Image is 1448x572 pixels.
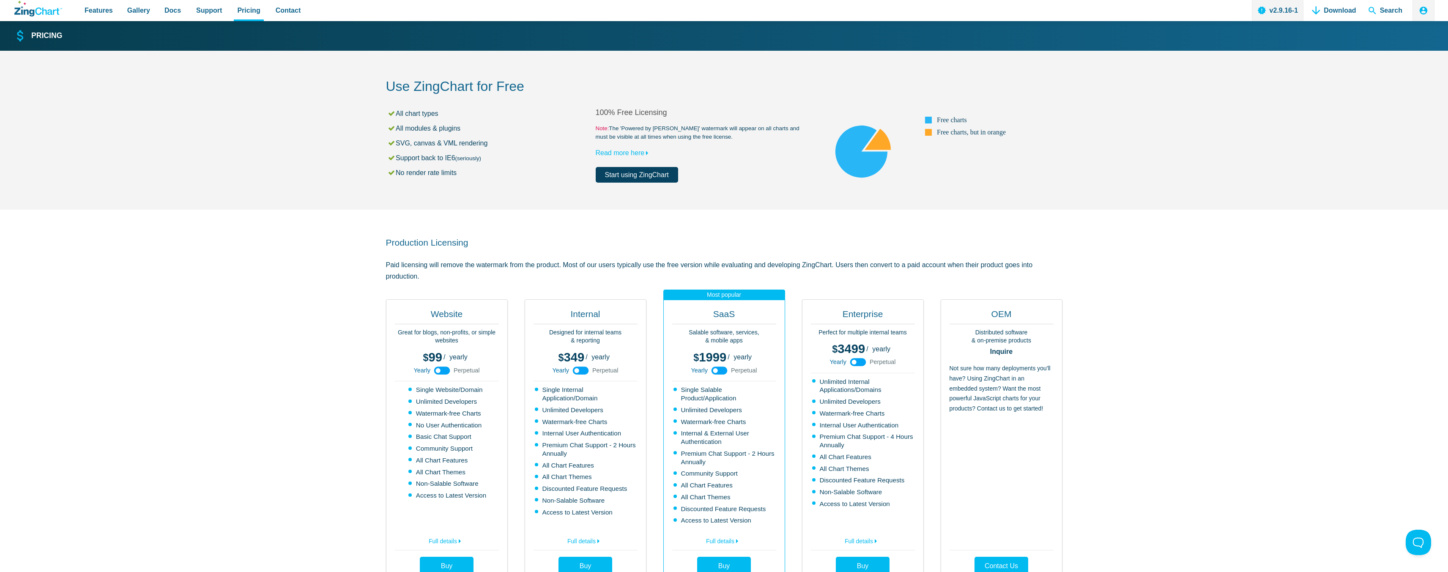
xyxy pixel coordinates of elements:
li: Discounted Feature Requests [535,484,638,493]
li: All Chart Themes [535,473,638,481]
li: Internal & External User Authentication [673,429,776,446]
span: Buy [441,562,453,569]
small: The 'Powered by [PERSON_NAME]' watermark will appear on all charts and must be visible at all tim... [596,124,805,141]
li: Basic Chat Support [408,432,486,441]
li: Community Support [673,469,776,478]
li: All Chart Features [408,456,486,465]
li: Access to Latest Version [812,500,915,508]
a: Pricing [14,29,62,44]
li: All Chart Themes [812,465,915,473]
h2: Production Licensing [386,237,1062,248]
a: Start using ZingChart [596,167,678,183]
h2: Website [395,308,499,324]
span: yearly [591,353,610,361]
small: (seriously) [455,155,481,161]
span: 1999 [693,350,726,364]
li: Watermark-free Charts [408,409,486,418]
li: Watermark-free Charts [535,418,638,426]
p: Salable software, services, & mobile apps [672,328,776,345]
span: Yearly [413,367,430,373]
span: Docs [164,5,181,16]
a: Full details [811,533,915,547]
li: Premium Chat Support - 2 Hours Annually [673,449,776,466]
a: Full details [395,533,499,547]
p: Paid licensing will remove the watermark from the product. Most of our users typically use the fr... [386,259,1062,282]
li: Non-Salable Software [535,496,638,505]
li: Support back to IE6 [387,152,596,164]
span: Buy [580,562,591,569]
li: No User Authentication [408,421,486,430]
li: All Chart Features [673,481,776,490]
li: Single Internal Application/Domain [535,386,638,402]
span: Yearly [552,367,569,373]
p: Designed for internal teams & reporting [534,328,638,345]
li: All Chart Themes [408,468,486,476]
li: All Chart Themes [673,493,776,501]
strong: Inquire [950,348,1054,355]
span: 349 [558,350,584,364]
span: / [728,354,729,361]
span: Support [196,5,222,16]
li: All modules & plugins [387,123,596,134]
a: Full details [534,533,638,547]
li: Premium Chat Support - 4 Hours Annually [812,432,915,449]
li: All Chart Features [812,453,915,461]
a: Read more here [596,149,652,156]
span: yearly [734,353,752,361]
span: / [586,354,587,361]
li: Watermark-free Charts [673,418,776,426]
span: Contact [276,5,301,16]
span: Buy [857,562,869,569]
li: Watermark-free Charts [812,409,915,418]
span: Gallery [127,5,150,16]
span: Perpetual [592,367,619,373]
span: / [866,346,868,353]
li: Access to Latest Version [673,516,776,525]
h2: Use ZingChart for Free [386,78,1062,97]
li: Discounted Feature Requests [673,505,776,513]
h2: 100% Free Licensing [596,108,805,118]
h2: SaaS [672,308,776,324]
p: Great for blogs, non-profits, or simple websites [395,328,499,345]
span: Perpetual [731,367,757,373]
span: 3499 [832,342,865,356]
li: Discounted Feature Requests [812,476,915,484]
strong: Pricing [31,32,62,40]
span: Perpetual [454,367,480,373]
span: yearly [872,345,890,353]
span: Perpetual [870,359,896,365]
li: Access to Latest Version [408,491,486,500]
span: Features [85,5,113,16]
li: No render rate limits [387,167,596,178]
li: Premium Chat Support - 2 Hours Annually [535,441,638,458]
p: Distributed software & on-premise products [950,328,1054,345]
span: / [443,354,445,361]
li: Non-Salable Software [408,479,486,488]
li: Unlimited Developers [535,406,638,414]
li: Unlimited Developers [673,406,776,414]
li: Internal User Authentication [812,421,915,430]
li: Unlimited Internal Applications/Domains [812,378,915,394]
h2: Enterprise [811,308,915,324]
span: Yearly [829,359,846,365]
a: Full details [672,533,776,547]
span: Note: [596,125,609,131]
li: Access to Latest Version [535,508,638,517]
li: Unlimited Developers [408,397,486,406]
p: Not sure how many deployments you'll have? Using ZingChart in an embedded system? Want the most p... [950,364,1054,546]
a: ZingChart Logo. Click to return to the homepage [14,1,62,16]
li: Internal User Authentication [535,429,638,438]
li: SVG, canvas & VML rendering [387,137,596,149]
li: Single Salable Product/Application [673,386,776,402]
li: Single Website/Domain [408,386,486,394]
span: Yearly [691,367,707,373]
li: Community Support [408,444,486,453]
span: 99 [423,350,442,364]
li: All chart types [387,108,596,119]
li: Unlimited Developers [812,397,915,406]
h2: OEM [950,308,1054,324]
span: yearly [449,353,468,361]
li: Non-Salable Software [812,488,915,496]
span: Contact Us [985,563,1018,569]
p: Perfect for multiple internal teams [811,328,915,337]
